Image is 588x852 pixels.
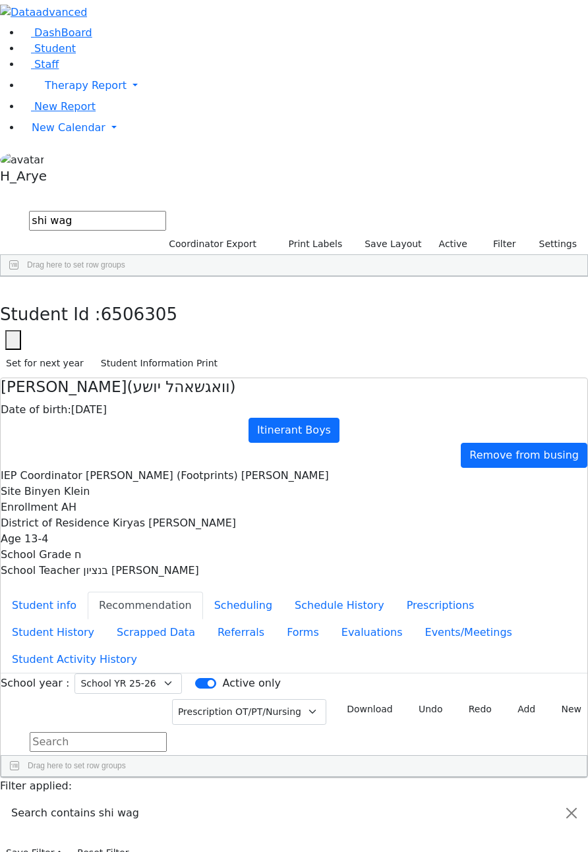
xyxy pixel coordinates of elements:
[222,675,280,691] label: Active only
[396,592,486,619] button: Prescriptions
[1,402,587,418] div: [DATE]
[249,418,339,443] a: Itinerant Boys
[1,646,148,673] button: Student Activity History
[34,58,59,71] span: Staff
[1,515,109,531] label: District of Residence
[1,499,58,515] label: Enrollment
[21,58,59,71] a: Staff
[1,378,587,397] h4: [PERSON_NAME]
[88,592,203,619] button: Recommendation
[469,449,579,461] span: Remove from busing
[1,484,21,499] label: Site
[24,485,90,497] span: Binyen Klein
[34,42,76,55] span: Student
[21,115,588,141] a: New Calendar
[332,699,399,720] button: Download
[1,592,88,619] button: Student info
[1,563,80,579] label: School Teacher
[74,548,81,561] span: ח
[21,26,92,39] a: DashBoard
[21,72,588,99] a: Therapy Report
[30,732,167,752] input: Search
[21,42,76,55] a: Student
[86,469,329,482] span: [PERSON_NAME] (Footprints) [PERSON_NAME]
[1,531,21,547] label: Age
[1,619,105,646] button: Student History
[522,234,583,254] button: Settings
[330,619,414,646] button: Evaluations
[283,592,396,619] button: Schedule History
[28,761,126,770] span: Drag here to set row groups
[414,619,523,646] button: Events/Meetings
[32,121,105,134] span: New Calendar
[203,592,283,619] button: Scheduling
[34,100,96,113] span: New Report
[503,699,541,720] button: Add
[1,402,71,418] label: Date of birth:
[34,26,92,39] span: DashBoard
[160,234,262,254] button: Coordinator Export
[276,619,330,646] button: Forms
[95,353,223,374] button: Student Information Print
[433,234,473,254] label: Active
[556,795,587,832] button: Close
[61,501,76,513] span: AH
[29,211,166,231] input: Search
[24,532,48,545] span: 13-4
[454,699,498,720] button: Redo
[359,234,427,254] button: Save Layout
[206,619,276,646] button: Referrals
[105,619,206,646] button: Scrapped Data
[27,260,125,270] span: Drag here to set row groups
[101,304,177,324] span: 6506305
[1,547,71,563] label: School Grade
[404,699,449,720] button: Undo
[546,699,587,720] button: New
[476,234,522,254] button: Filter
[273,234,348,254] button: Print Labels
[1,675,69,691] label: School year :
[83,564,198,577] span: בנציון [PERSON_NAME]
[127,378,236,395] span: (וואגשאהל יושע)
[113,517,236,529] span: Kiryas [PERSON_NAME]
[461,443,587,468] a: Remove from busing
[1,468,82,484] label: IEP Coordinator
[45,79,127,92] span: Therapy Report
[21,100,96,113] a: New Report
